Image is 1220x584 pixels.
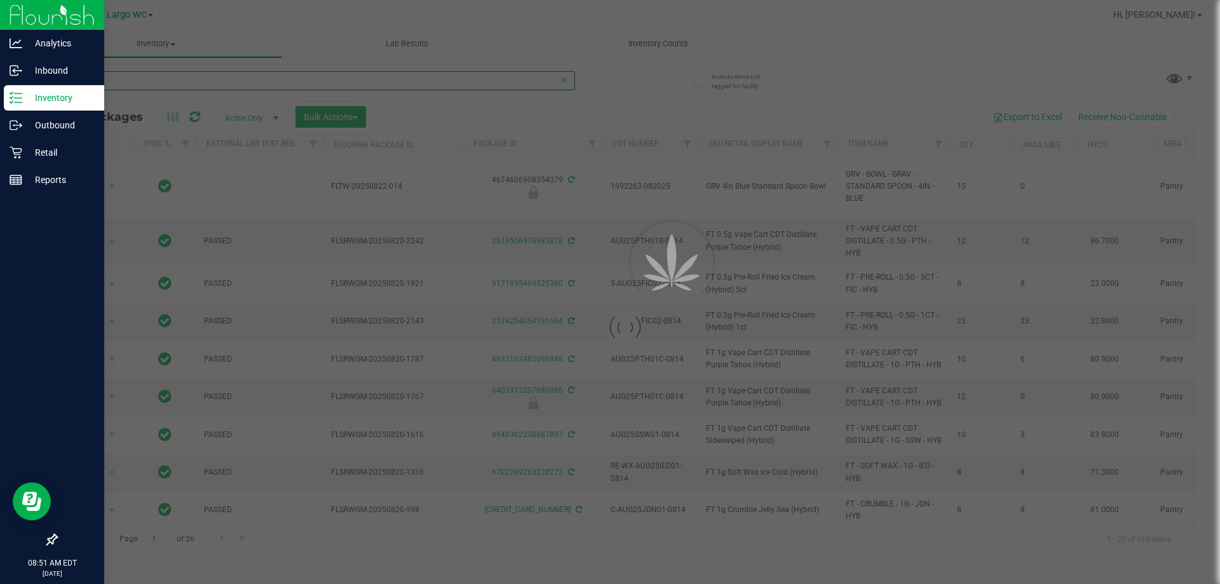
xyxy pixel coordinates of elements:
[22,145,98,160] p: Retail
[6,569,98,578] p: [DATE]
[22,90,98,105] p: Inventory
[10,146,22,159] inline-svg: Retail
[10,37,22,50] inline-svg: Analytics
[22,118,98,133] p: Outbound
[22,36,98,51] p: Analytics
[22,172,98,187] p: Reports
[10,173,22,186] inline-svg: Reports
[13,482,51,520] iframe: Resource center
[10,64,22,77] inline-svg: Inbound
[10,92,22,104] inline-svg: Inventory
[22,63,98,78] p: Inbound
[6,557,98,569] p: 08:51 AM EDT
[10,119,22,132] inline-svg: Outbound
